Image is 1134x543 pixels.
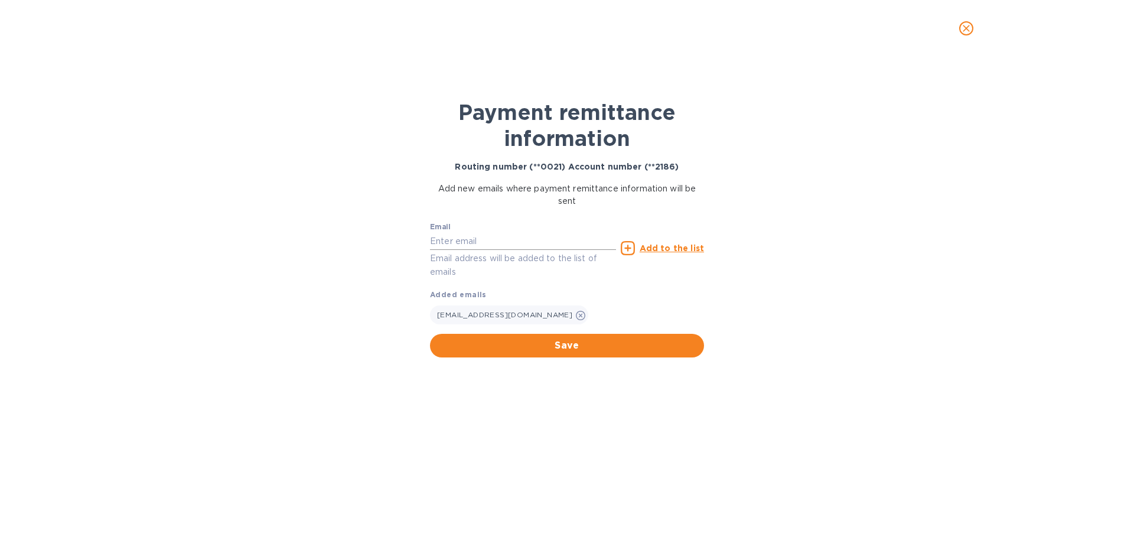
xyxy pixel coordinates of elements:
div: [EMAIL_ADDRESS][DOMAIN_NAME] [430,305,588,324]
u: Add to the list [640,243,704,253]
b: Routing number (**0021) Account number (**2186) [455,162,679,171]
label: Email [430,224,451,231]
b: Added emails [430,290,487,299]
b: Payment remittance information [458,99,676,151]
span: Save [439,339,695,353]
p: Add new emails where payment remittance information will be sent [430,183,704,207]
button: close [952,14,980,43]
input: Enter email [430,232,616,250]
span: [EMAIL_ADDRESS][DOMAIN_NAME] [437,310,572,319]
p: Email address will be added to the list of emails [430,252,616,279]
button: Save [430,334,704,357]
